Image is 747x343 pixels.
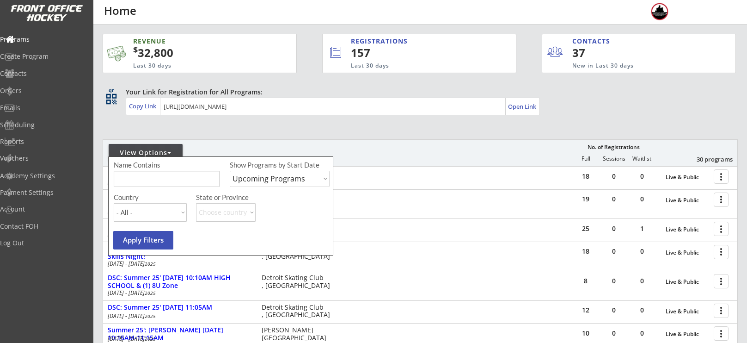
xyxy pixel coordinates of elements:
[714,245,729,259] button: more_vert
[114,162,187,168] div: Name Contains
[230,162,328,168] div: Show Programs by Start Date
[666,249,709,256] div: Live & Public
[108,222,252,230] div: DSC: Summer 25' [DATE] 5:10PM
[572,196,600,202] div: 19
[600,307,628,313] div: 0
[145,290,156,296] em: 2025
[572,37,614,46] div: CONTACTS
[628,225,656,232] div: 1
[351,62,478,70] div: Last 30 days
[114,194,187,201] div: Country
[262,274,334,290] div: Detroit Skating Club , [GEOGRAPHIC_DATA]
[108,336,249,342] div: [DATE] - [DATE]
[133,44,138,55] sup: $
[572,45,629,61] div: 37
[714,304,729,318] button: more_vert
[133,37,251,46] div: REVENUE
[628,156,655,162] div: Waitlist
[600,156,628,162] div: Sessions
[714,169,729,184] button: more_vert
[572,330,600,337] div: 10
[714,274,729,288] button: more_vert
[600,330,628,337] div: 0
[262,245,334,261] div: Detroit Skating Club , [GEOGRAPHIC_DATA]
[108,245,252,261] div: DSC: Summer 25' [DATE] 6:05PM LTP-6U-8U Skills Night!
[508,103,537,111] div: Open Link
[108,261,249,267] div: [DATE] - [DATE]
[108,231,249,237] div: [DATE] - [DATE]
[628,307,656,313] div: 0
[572,156,600,162] div: Full
[600,278,628,284] div: 0
[104,92,118,106] button: qr_code
[714,326,729,341] button: more_vert
[714,193,729,207] button: more_vert
[572,248,600,255] div: 18
[108,326,252,342] div: Summer 25': [PERSON_NAME] [DATE] 10:15AM-11:15AM
[108,313,249,319] div: [DATE] - [DATE]
[600,225,628,232] div: 0
[628,196,656,202] div: 0
[145,313,156,319] em: 2025
[351,45,485,61] div: 157
[572,173,600,180] div: 18
[196,194,328,201] div: State or Province
[666,226,709,233] div: Live & Public
[572,225,600,232] div: 25
[666,308,709,315] div: Live & Public
[145,261,156,267] em: 2025
[714,222,729,236] button: more_vert
[666,331,709,337] div: Live & Public
[685,155,733,163] div: 30 programs
[628,173,656,180] div: 0
[262,304,334,319] div: Detroit Skating Club , [GEOGRAPHIC_DATA]
[133,62,251,70] div: Last 30 days
[129,102,158,110] div: Copy Link
[108,179,249,185] div: [DATE] - [DATE]
[666,279,709,285] div: Live & Public
[108,169,252,177] div: DSC: Summer 25' [DATE] 5:10PM
[145,336,156,342] em: 2025
[628,278,656,284] div: 0
[105,87,116,94] div: qr
[600,196,628,202] div: 0
[572,307,600,313] div: 12
[108,193,252,208] div: DSC: Summer 25' [DATE] 6:05PM LTP / 6U / 8U Skills Night!
[666,174,709,181] div: Live & Public
[108,304,252,312] div: DSC: Summer 25' [DATE] 11:05AM
[126,87,709,97] div: Your Link for Registration for All Programs:
[585,144,642,150] div: No. of Registrations
[600,248,628,255] div: 0
[133,45,267,61] div: 32,800
[666,197,709,204] div: Live & Public
[109,148,183,157] div: View Options
[628,248,656,255] div: 0
[108,290,249,296] div: [DATE] - [DATE]
[113,231,173,249] button: Apply Filters
[572,278,600,284] div: 8
[108,274,252,290] div: DSC: Summer 25' [DATE] 10:10AM HIGH SCHOOL & (1) 8U Zone
[628,330,656,337] div: 0
[572,62,692,70] div: New in Last 30 days
[108,209,249,214] div: [DATE] - [DATE]
[600,173,628,180] div: 0
[351,37,473,46] div: REGISTRATIONS
[508,100,537,113] a: Open Link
